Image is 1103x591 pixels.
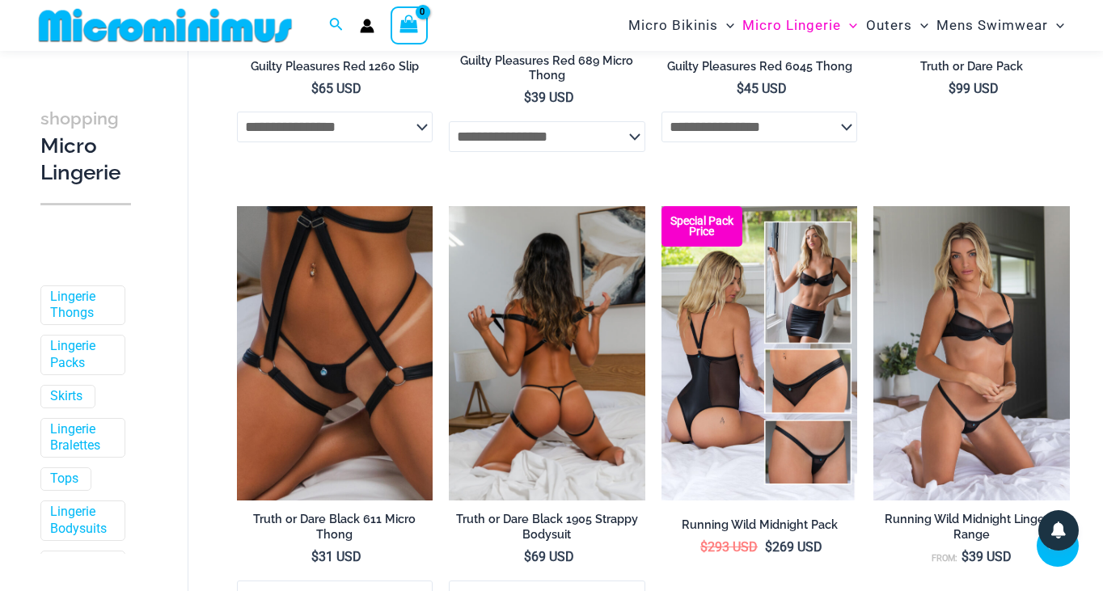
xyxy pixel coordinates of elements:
[50,504,112,538] a: Lingerie Bodysuits
[873,59,1070,74] h2: Truth or Dare Pack
[661,206,858,500] img: All Styles (1)
[949,81,999,96] bdi: 99 USD
[311,549,319,564] span: $
[932,5,1068,46] a: Mens SwimwearMenu ToggleMenu Toggle
[311,81,319,96] span: $
[237,512,433,548] a: Truth or Dare Black 611 Micro Thong
[961,549,1012,564] bdi: 39 USD
[912,5,928,46] span: Menu Toggle
[237,59,433,80] a: Guilty Pleasures Red 1260 Slip
[873,512,1070,542] h2: Running Wild Midnight Lingerie Range
[50,339,112,373] a: Lingerie Packs
[949,81,956,96] span: $
[237,512,433,542] h2: Truth or Dare Black 611 Micro Thong
[841,5,857,46] span: Menu Toggle
[932,553,957,564] span: From:
[737,81,744,96] span: $
[624,5,738,46] a: Micro BikinisMenu ToggleMenu Toggle
[40,108,119,129] span: shopping
[329,15,344,36] a: Search icon link
[873,512,1070,548] a: Running Wild Midnight Lingerie Range
[360,19,374,33] a: Account icon link
[661,216,742,237] b: Special Pack Price
[661,59,858,74] h2: Guilty Pleasures Red 6045 Thong
[391,6,428,44] a: View Shopping Cart, empty
[737,81,787,96] bdi: 45 USD
[524,549,531,564] span: $
[449,53,645,83] h2: Guilty Pleasures Red 689 Micro Thong
[50,388,82,405] a: Skirts
[700,539,758,555] bdi: 293 USD
[622,2,1071,49] nav: Site Navigation
[524,549,574,564] bdi: 69 USD
[961,549,969,564] span: $
[718,5,734,46] span: Menu Toggle
[661,59,858,80] a: Guilty Pleasures Red 6045 Thong
[50,289,112,323] a: Lingerie Thongs
[866,5,912,46] span: Outers
[738,5,861,46] a: Micro LingerieMenu ToggleMenu Toggle
[237,59,433,74] h2: Guilty Pleasures Red 1260 Slip
[40,104,131,187] h3: Micro Lingerie
[449,53,645,90] a: Guilty Pleasures Red 689 Micro Thong
[449,206,645,500] img: Truth or Dare Black 1905 Bodysuit 611 Micro 05
[449,206,645,500] a: Truth or Dare Black 1905 Bodysuit 611 Micro 07Truth or Dare Black 1905 Bodysuit 611 Micro 05Truth...
[661,206,858,500] a: All Styles (1) Running Wild Midnight 1052 Top 6512 Bottom 04Running Wild Midnight 1052 Top 6512 B...
[1048,5,1064,46] span: Menu Toggle
[524,90,531,105] span: $
[661,517,858,533] h2: Running Wild Midnight Pack
[449,512,645,542] h2: Truth or Dare Black 1905 Strappy Bodysuit
[311,549,361,564] bdi: 31 USD
[742,5,841,46] span: Micro Lingerie
[32,7,298,44] img: MM SHOP LOGO FLAT
[237,206,433,500] img: Truth or Dare Black Micro 02
[524,90,574,105] bdi: 39 USD
[700,539,708,555] span: $
[765,539,772,555] span: $
[628,5,718,46] span: Micro Bikinis
[311,81,361,96] bdi: 65 USD
[873,206,1070,500] a: Running Wild Midnight 1052 Top 6512 Bottom 02Running Wild Midnight 1052 Top 6512 Bottom 05Running...
[765,539,822,555] bdi: 269 USD
[873,59,1070,80] a: Truth or Dare Pack
[873,206,1070,500] img: Running Wild Midnight 1052 Top 6512 Bottom 02
[50,554,112,588] a: Crotchless Tights
[50,421,112,455] a: Lingerie Bralettes
[50,471,78,488] a: Tops
[449,512,645,548] a: Truth or Dare Black 1905 Strappy Bodysuit
[936,5,1048,46] span: Mens Swimwear
[237,206,433,500] a: Truth or Dare Black Micro 02Truth or Dare Black 1905 Bodysuit 611 Micro 12Truth or Dare Black 190...
[661,517,858,538] a: Running Wild Midnight Pack
[862,5,932,46] a: OutersMenu ToggleMenu Toggle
